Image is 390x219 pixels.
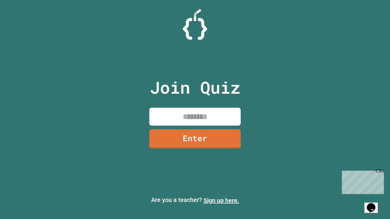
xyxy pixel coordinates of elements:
iframe: chat widget [339,168,384,194]
a: Enter [149,129,241,148]
div: Chat with us now!Close [2,2,42,39]
p: Join Quiz [150,75,240,100]
p: Are you a teacher? [5,195,385,205]
iframe: chat widget [364,195,384,213]
img: Logo.svg [183,9,207,40]
a: Sign up here. [204,197,239,204]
